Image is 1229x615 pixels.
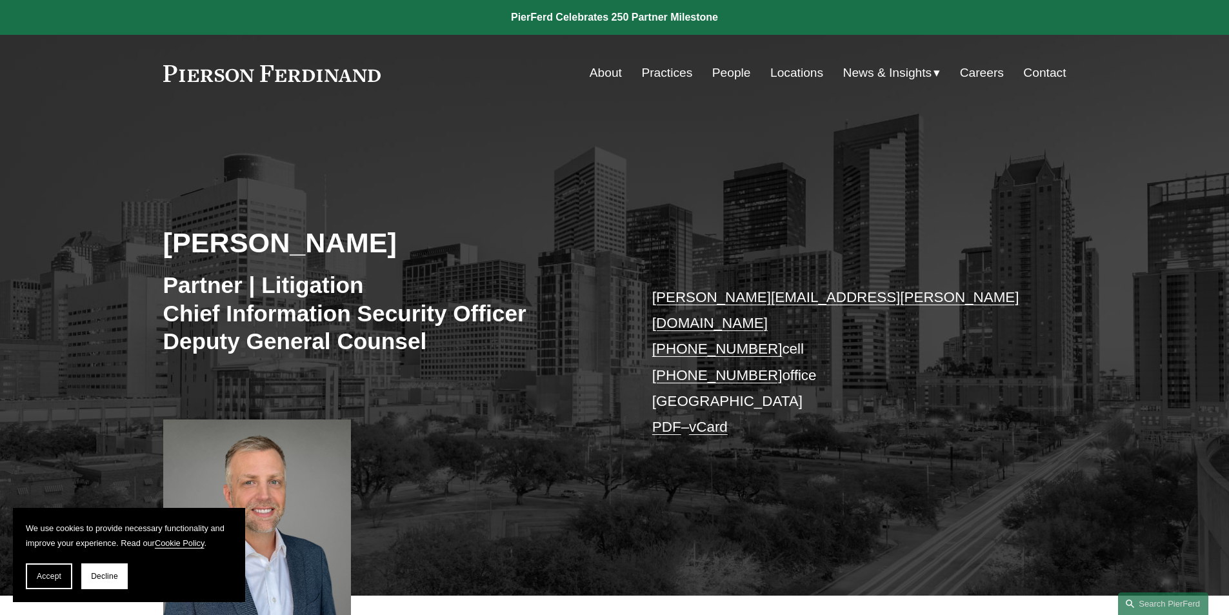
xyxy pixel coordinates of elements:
a: Practices [641,61,692,85]
a: People [712,61,751,85]
p: We use cookies to provide necessary functionality and improve your experience. Read our . [26,521,232,550]
span: Decline [91,572,118,581]
span: News & Insights [843,62,932,85]
a: Cookie Policy [155,538,205,548]
a: [PHONE_NUMBER] [652,341,783,357]
a: [PERSON_NAME][EMAIL_ADDRESS][PERSON_NAME][DOMAIN_NAME] [652,289,1019,331]
button: Decline [81,563,128,589]
a: [PHONE_NUMBER] [652,367,783,383]
h3: Partner | Litigation Chief Information Security Officer Deputy General Counsel [163,271,615,356]
a: Contact [1023,61,1066,85]
span: Accept [37,572,61,581]
a: Search this site [1118,592,1208,615]
h2: [PERSON_NAME] [163,226,615,259]
a: folder dropdown [843,61,941,85]
a: Locations [770,61,823,85]
section: Cookie banner [13,508,245,602]
a: vCard [689,419,728,435]
button: Accept [26,563,72,589]
a: About [590,61,622,85]
p: cell office [GEOGRAPHIC_DATA] – [652,285,1028,441]
a: PDF [652,419,681,435]
a: Careers [960,61,1004,85]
